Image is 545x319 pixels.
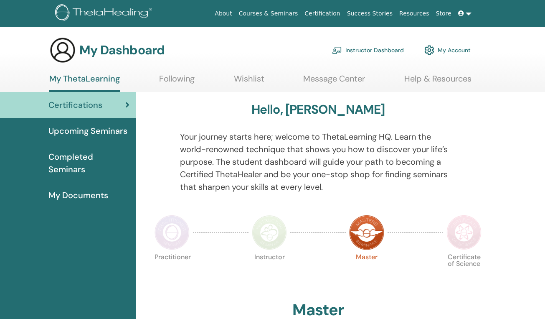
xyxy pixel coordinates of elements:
img: generic-user-icon.jpg [49,37,76,64]
a: Certification [301,6,343,21]
span: My Documents [48,189,108,202]
p: Your journey starts here; welcome to ThetaLearning HQ. Learn the world-renowned technique that sh... [180,130,456,193]
a: Message Center [303,74,365,90]
img: Instructor [252,215,287,250]
a: Resources [396,6,433,21]
span: Certifications [48,99,102,111]
span: Completed Seminars [48,151,129,176]
a: My ThetaLearning [49,74,120,92]
p: Master [349,254,384,289]
h3: My Dashboard [79,43,165,58]
img: Certificate of Science [446,215,482,250]
a: Following [159,74,195,90]
span: Upcoming Seminars [48,125,127,137]
img: Master [349,215,384,250]
img: Practitioner [155,215,190,250]
a: Instructor Dashboard [332,41,404,59]
a: My Account [424,41,471,59]
img: chalkboard-teacher.svg [332,46,342,54]
a: Success Stories [344,6,396,21]
p: Practitioner [155,254,190,289]
img: cog.svg [424,43,434,57]
p: Certificate of Science [446,254,482,289]
a: Courses & Seminars [236,6,302,21]
a: Store [433,6,455,21]
h3: Hello, [PERSON_NAME] [251,102,385,117]
a: Help & Resources [404,74,471,90]
a: Wishlist [234,74,264,90]
img: logo.png [55,4,155,23]
a: About [211,6,235,21]
p: Instructor [252,254,287,289]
